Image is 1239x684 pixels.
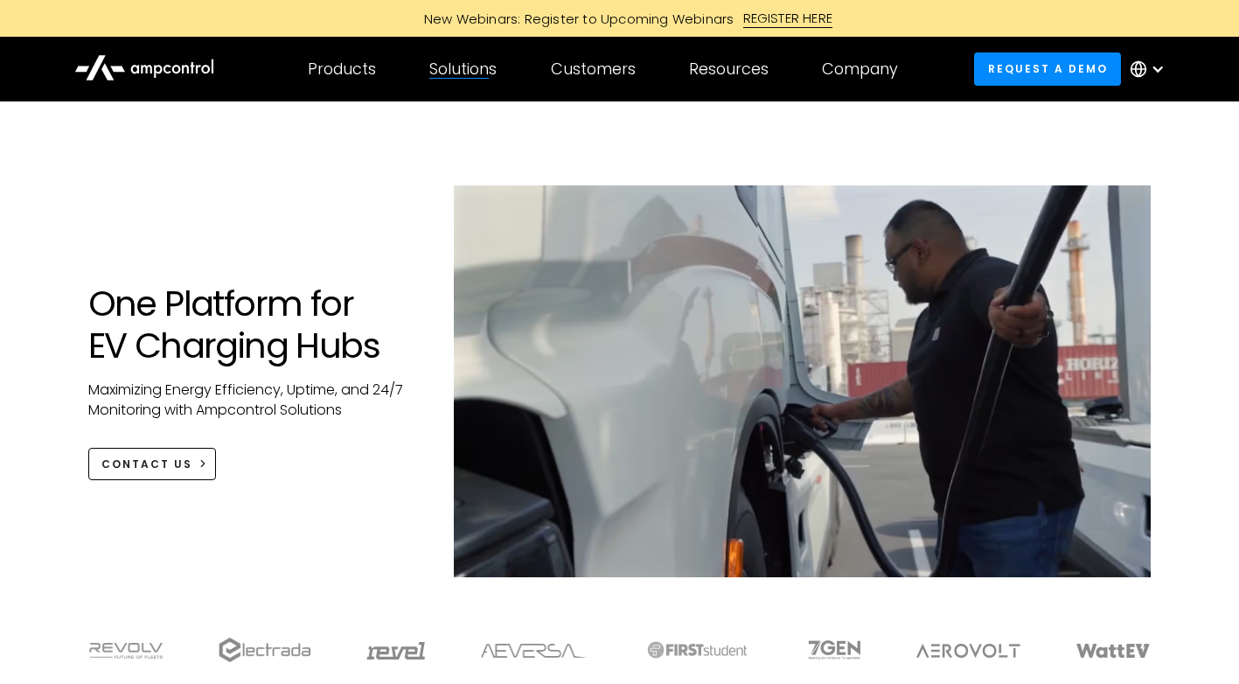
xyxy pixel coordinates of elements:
[88,380,420,420] p: Maximizing Energy Efficiency, Uptime, and 24/7 Monitoring with Ampcontrol Solutions
[308,59,376,79] div: Products
[551,59,636,79] div: Customers
[689,59,769,79] div: Resources
[1076,644,1150,658] img: WattEV logo
[743,9,833,28] div: REGISTER HERE
[407,10,743,28] div: New Webinars: Register to Upcoming Webinars
[88,448,217,480] a: CONTACT US
[429,59,497,79] div: Solutions
[916,644,1020,658] img: Aerovolt Logo
[226,9,1013,28] a: New Webinars: Register to Upcoming WebinarsREGISTER HERE
[88,283,420,366] h1: One Platform for EV Charging Hubs
[101,457,192,472] div: CONTACT US
[822,59,898,79] div: Company
[974,52,1121,85] a: Request a demo
[219,638,310,662] img: electrada logo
